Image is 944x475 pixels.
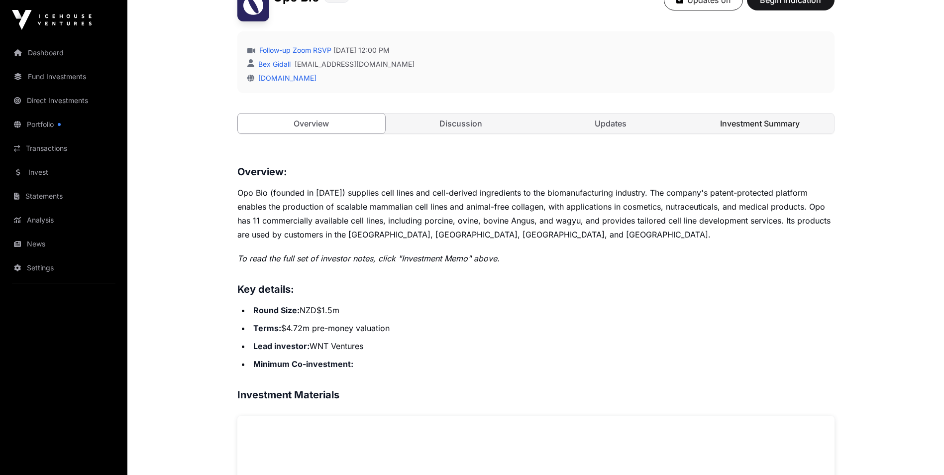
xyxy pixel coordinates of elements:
[333,45,390,55] span: [DATE] 12:00 PM
[250,339,835,353] li: WNT Ventures
[8,161,119,183] a: Invest
[237,281,835,297] h3: Key details:
[253,341,307,351] strong: Lead investor
[253,305,300,315] strong: Round Size:
[8,185,119,207] a: Statements
[238,114,834,133] nav: Tabs
[237,387,835,403] h3: Investment Materials
[237,186,835,241] p: Opo Bio (founded in [DATE]) supplies cell lines and cell-derived ingredients to the biomanufactur...
[250,321,835,335] li: $4.72m pre-money valuation
[8,209,119,231] a: Analysis
[686,114,834,133] a: Investment Summary
[253,359,353,369] strong: Minimum Co-investment:
[8,233,119,255] a: News
[8,42,119,64] a: Dashboard
[8,114,119,135] a: Portfolio
[250,303,835,317] li: NZD$1.5m
[8,90,119,112] a: Direct Investments
[894,427,944,475] iframe: Chat Widget
[254,74,316,82] a: [DOMAIN_NAME]
[8,66,119,88] a: Fund Investments
[257,45,331,55] a: Follow-up Zoom RSVP
[253,323,281,333] strong: Terms:
[387,114,535,133] a: Discussion
[8,257,119,279] a: Settings
[12,10,92,30] img: Icehouse Ventures Logo
[237,164,835,180] h3: Overview:
[537,114,685,133] a: Updates
[295,59,415,69] a: [EMAIL_ADDRESS][DOMAIN_NAME]
[8,137,119,159] a: Transactions
[307,341,310,351] strong: :
[237,253,500,263] em: To read the full set of investor notes, click "Investment Memo" above.
[237,113,386,134] a: Overview
[256,60,291,68] a: Bex Gidall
